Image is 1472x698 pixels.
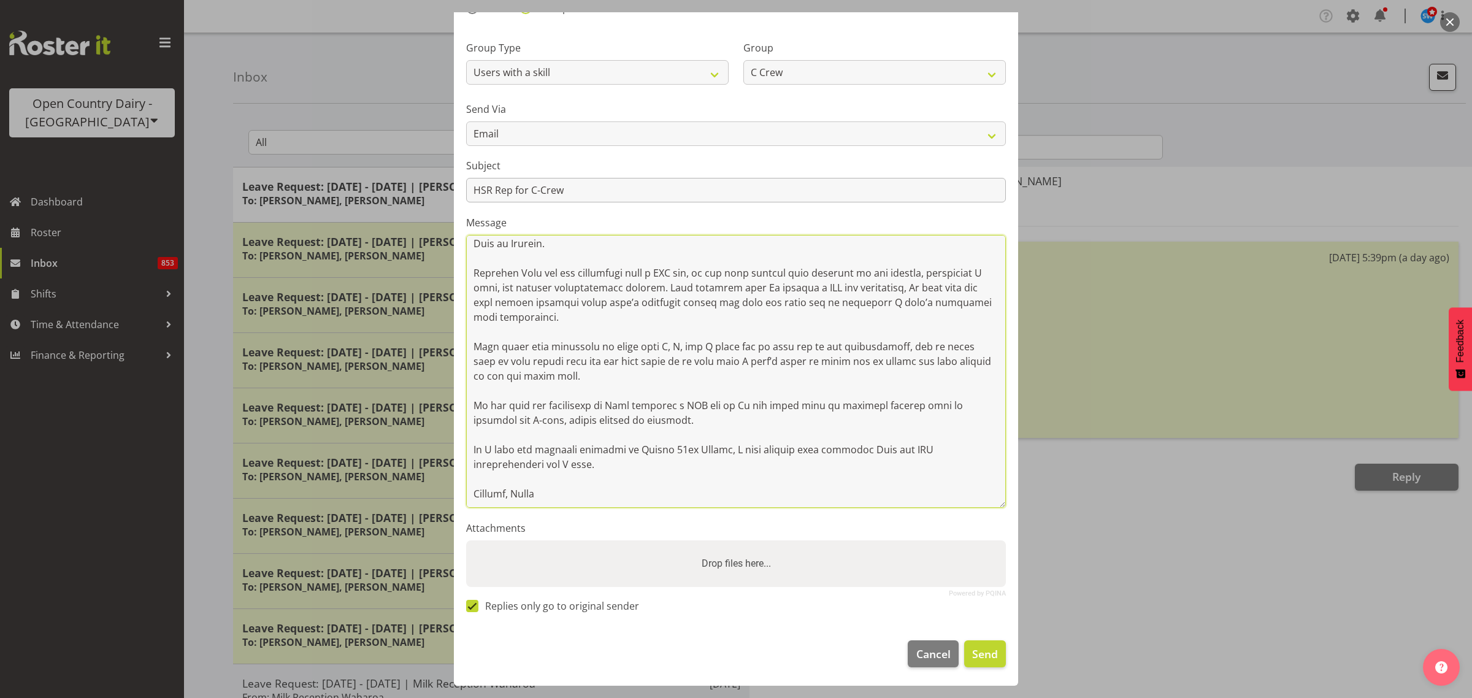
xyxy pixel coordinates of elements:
[1449,307,1472,391] button: Feedback - Show survey
[916,646,951,662] span: Cancel
[949,591,1006,596] a: Powered by PQINA
[743,40,1006,55] label: Group
[964,640,1006,667] button: Send
[1455,320,1466,362] span: Feedback
[478,2,512,14] span: Users
[466,102,1006,117] label: Send Via
[532,2,569,14] span: Group
[478,600,639,612] span: Replies only go to original sender
[908,640,958,667] button: Cancel
[466,215,1006,230] label: Message
[466,178,1006,202] input: Subject
[466,521,1006,535] label: Attachments
[1435,661,1447,673] img: help-xxl-2.png
[697,551,776,576] label: Drop files here...
[466,40,729,55] label: Group Type
[972,646,998,662] span: Send
[466,158,1006,173] label: Subject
